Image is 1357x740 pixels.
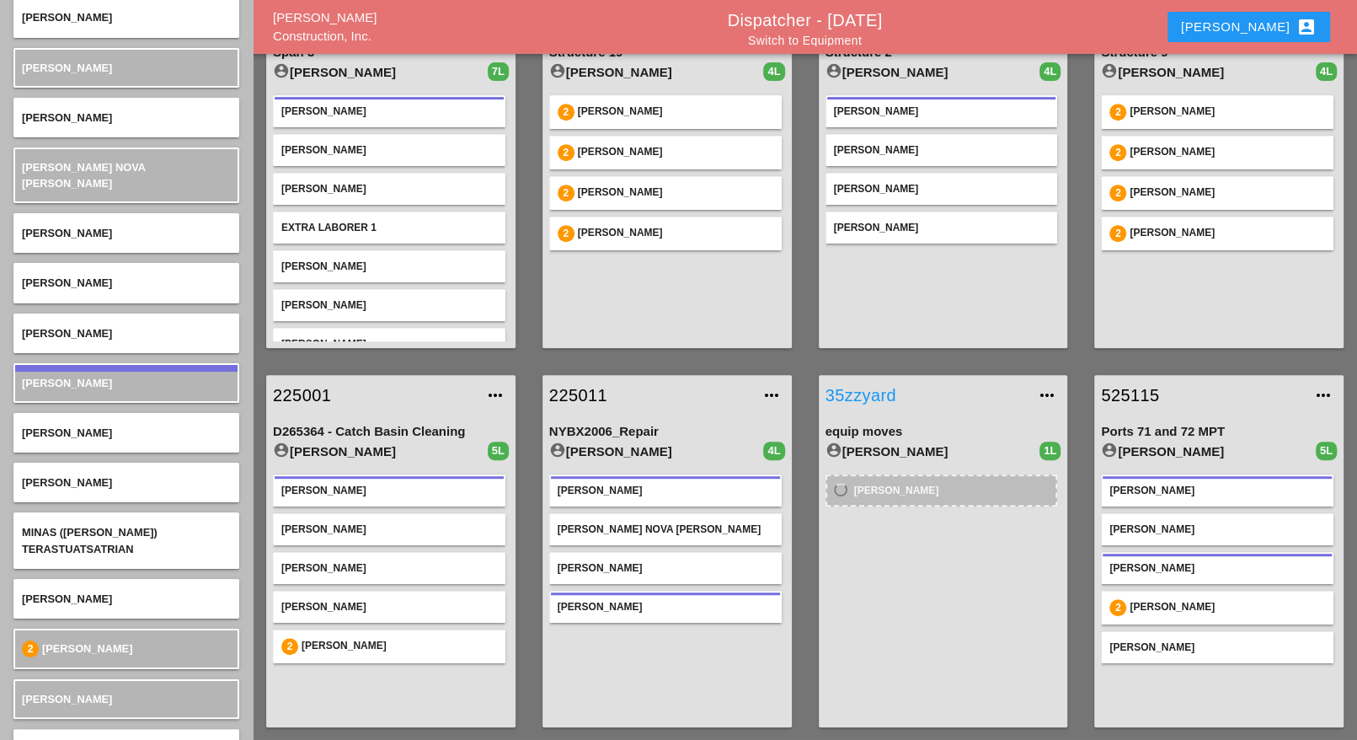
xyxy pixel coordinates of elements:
[558,522,773,537] div: [PERSON_NAME] Nova [PERSON_NAME]
[834,181,1050,196] div: [PERSON_NAME]
[761,385,782,405] i: more_horiz
[1130,104,1325,121] div: [PERSON_NAME]
[1101,62,1118,79] i: account_circle
[1109,185,1126,201] div: 2
[281,104,497,119] div: [PERSON_NAME]
[1109,104,1126,121] div: 2
[578,104,773,121] div: [PERSON_NAME]
[485,385,505,405] i: more_horiz
[1130,185,1325,201] div: [PERSON_NAME]
[1101,422,1337,442] div: Ports 71 and 72 MPT
[1039,442,1060,460] div: 1L
[834,220,1050,235] div: [PERSON_NAME]
[549,62,566,79] i: account_circle
[273,442,488,462] div: [PERSON_NAME]
[578,144,773,161] div: [PERSON_NAME]
[488,442,509,460] div: 5L
[22,276,112,289] span: [PERSON_NAME]
[22,476,112,489] span: [PERSON_NAME]
[22,111,112,124] span: [PERSON_NAME]
[1296,17,1317,37] i: account_box
[281,142,497,158] div: [PERSON_NAME]
[281,181,497,196] div: [PERSON_NAME]
[1037,385,1057,405] i: more_horiz
[1109,560,1325,576] div: [PERSON_NAME]
[1109,144,1126,161] div: 2
[1109,599,1126,616] div: 2
[281,259,497,274] div: [PERSON_NAME]
[834,142,1050,158] div: [PERSON_NAME]
[1167,12,1330,42] button: [PERSON_NAME]
[22,526,158,555] span: Minas ([PERSON_NAME]) Terastuatsatrian
[728,11,883,29] a: Dispatcher - [DATE]
[22,377,112,389] span: [PERSON_NAME]
[854,483,1050,498] div: [PERSON_NAME]
[281,560,497,576] div: [PERSON_NAME]
[273,383,475,408] a: 225001
[825,422,1061,442] div: equip moves
[825,62,1040,83] div: [PERSON_NAME]
[1130,225,1325,242] div: [PERSON_NAME]
[42,642,132,655] span: [PERSON_NAME]
[22,227,112,239] span: [PERSON_NAME]
[22,327,112,340] span: [PERSON_NAME]
[763,62,784,81] div: 4L
[22,593,112,605] span: [PERSON_NAME]
[748,34,862,47] a: Switch to Equipment
[825,62,842,79] i: account_circle
[549,383,751,408] a: 225011
[558,104,574,121] div: 2
[1130,144,1325,161] div: [PERSON_NAME]
[1130,599,1325,616] div: [PERSON_NAME]
[1316,442,1337,460] div: 5L
[22,641,39,657] div: 2
[273,62,488,83] div: [PERSON_NAME]
[558,225,574,242] div: 2
[763,442,784,460] div: 4L
[281,638,298,655] div: 2
[1181,17,1317,37] div: [PERSON_NAME]
[302,638,497,655] div: [PERSON_NAME]
[549,442,566,458] i: account_circle
[834,104,1050,119] div: [PERSON_NAME]
[273,442,290,458] i: account_circle
[22,426,112,439] span: [PERSON_NAME]
[1109,640,1325,655] div: [PERSON_NAME]
[281,298,497,313] div: [PERSON_NAME]
[558,483,773,498] div: [PERSON_NAME]
[558,560,773,576] div: [PERSON_NAME]
[1316,62,1337,81] div: 4L
[825,383,1028,408] a: 35zzyard
[22,62,112,74] span: [PERSON_NAME]
[1109,483,1325,498] div: [PERSON_NAME]
[22,693,112,705] span: [PERSON_NAME]
[558,599,773,614] div: [PERSON_NAME]
[22,161,145,190] span: [PERSON_NAME] Nova [PERSON_NAME]
[281,220,497,235] div: Extra Laborer 1
[281,522,497,537] div: [PERSON_NAME]
[281,599,497,614] div: [PERSON_NAME]
[488,62,509,81] div: 7L
[578,185,773,201] div: [PERSON_NAME]
[281,483,497,498] div: [PERSON_NAME]
[1039,62,1060,81] div: 4L
[273,62,290,79] i: account_circle
[1101,62,1316,83] div: [PERSON_NAME]
[549,62,764,83] div: [PERSON_NAME]
[1101,383,1303,408] a: 525115
[558,144,574,161] div: 2
[1109,225,1126,242] div: 2
[549,442,764,462] div: [PERSON_NAME]
[1109,522,1325,537] div: [PERSON_NAME]
[1101,442,1118,458] i: account_circle
[825,442,842,458] i: account_circle
[1101,442,1316,462] div: [PERSON_NAME]
[825,442,1040,462] div: [PERSON_NAME]
[578,225,773,242] div: [PERSON_NAME]
[273,422,509,442] div: D265364 - Catch Basin Cleaning
[1313,385,1333,405] i: more_horiz
[281,336,497,351] div: [PERSON_NAME]
[273,10,377,44] a: [PERSON_NAME] Construction, Inc.
[22,11,112,24] span: [PERSON_NAME]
